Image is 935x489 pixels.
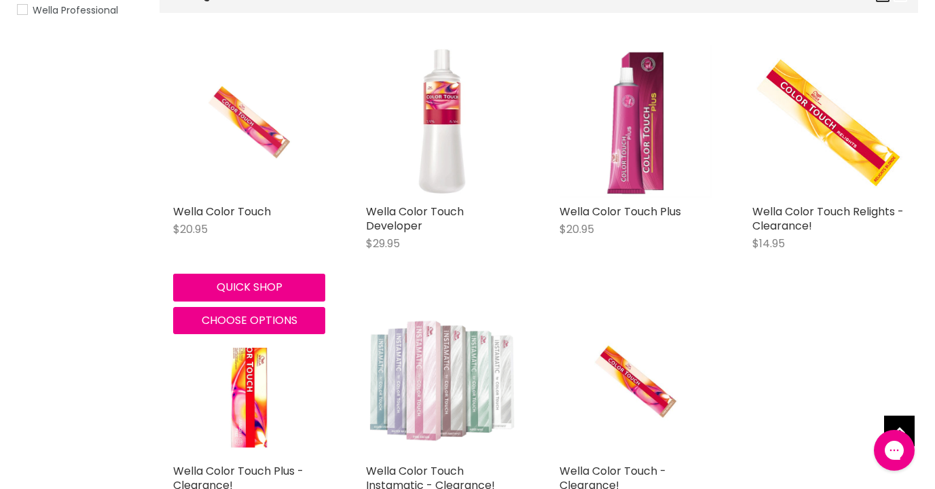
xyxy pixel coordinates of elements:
button: Choose options [173,307,325,334]
a: Wella Color Touch - Clearance! [560,305,712,457]
a: Wella Color Touch Relights - Clearance! [752,204,904,234]
span: $20.95 [560,221,594,237]
span: $20.95 [173,221,208,237]
a: Wella Color Touch Developer [366,204,464,234]
span: $29.95 [366,236,400,251]
span: $14.95 [752,236,785,251]
img: Wella Color Touch - Clearance! [585,305,686,457]
span: Choose options [202,312,297,328]
a: Wella Color Touch Relights - Clearance! [752,46,904,198]
a: Wella Color Touch [173,46,325,198]
img: Wella Color Touch Relights - Clearance! [752,54,904,189]
img: Wella Color Touch Developer [392,46,493,198]
img: Wella Color Touch Instamatic - Clearance! [366,305,518,457]
a: Wella Color Touch [173,204,271,219]
a: Wella Color Touch Plus [560,204,681,219]
img: Wella Color Touch Plus [560,46,712,198]
button: Quick shop [173,274,325,301]
a: Wella Color Touch Developer [366,46,518,198]
span: Wella Professional [33,3,118,17]
img: Wella Color Touch Plus - Clearance! [173,305,325,457]
a: Wella Professional [17,3,143,18]
img: Wella Color Touch [199,46,300,198]
iframe: Gorgias live chat messenger [867,425,921,475]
